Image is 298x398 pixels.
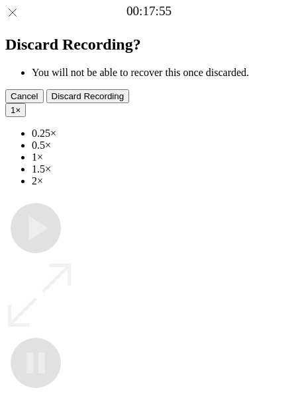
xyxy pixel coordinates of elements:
[32,67,293,79] li: You will not be able to recover this once discarded.
[5,103,26,117] button: 1×
[5,36,293,54] h2: Discard Recording?
[5,89,44,103] button: Cancel
[32,139,293,151] li: 0.5×
[32,151,293,163] li: 1×
[126,4,172,19] a: 00:17:55
[32,175,293,187] li: 2×
[32,163,293,175] li: 1.5×
[32,128,293,139] li: 0.25×
[46,89,130,103] button: Discard Recording
[11,105,15,115] span: 1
